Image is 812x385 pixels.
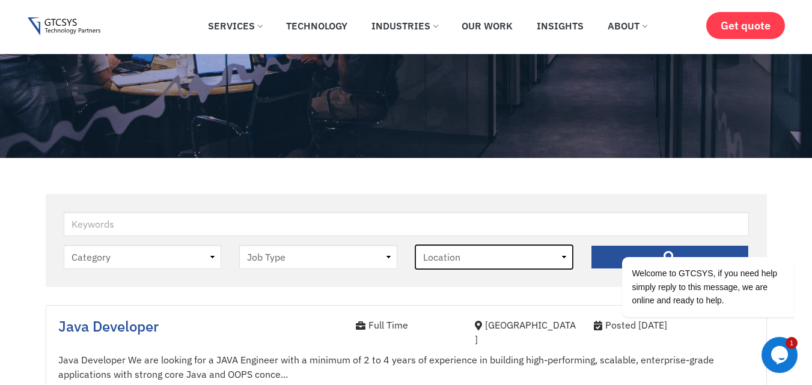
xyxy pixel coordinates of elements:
span: Get quote [721,19,771,32]
a: Java Developer [58,317,159,336]
input: Keywords [64,212,749,236]
a: Our Work [453,13,522,39]
a: Technology [277,13,356,39]
p: Java Developer We are looking for a JAVA Engineer with a minimum of 2 to 4 years of experience in... [58,353,754,381]
a: About [599,13,656,39]
div: [GEOGRAPHIC_DATA] [475,318,576,347]
iframe: chat widget [584,148,800,331]
div: Full Time [356,318,457,332]
a: Industries [362,13,447,39]
img: Gtcsys logo [28,17,100,36]
a: Insights [528,13,593,39]
a: Services [199,13,271,39]
a: Get quote [706,12,785,39]
iframe: chat widget [762,337,800,373]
